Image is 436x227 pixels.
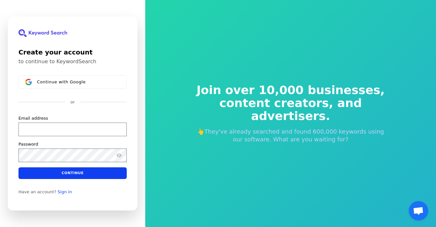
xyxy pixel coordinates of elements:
a: Sign in [58,189,72,195]
img: Sign in with Google [25,79,32,85]
a: Ouvrir le chat [409,201,428,221]
span: content creators, and advertisers. [192,97,389,123]
label: Password [18,141,38,147]
h1: Create your account [18,47,127,57]
span: Have an account? [18,189,56,195]
label: Email address [18,115,48,121]
span: Continue with Google [37,79,86,85]
button: Sign in with GoogleContinue with Google [18,75,127,89]
p: 👆They've already searched and found 600,000 keywords using our software. What are you waiting for? [192,128,389,143]
p: to continue to KeywordSearch [18,58,127,65]
p: or [70,99,75,105]
span: Join over 10,000 businesses, [192,84,389,97]
button: Continue [18,167,127,179]
img: KeywordSearch [18,29,67,37]
button: Show password [115,151,123,159]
